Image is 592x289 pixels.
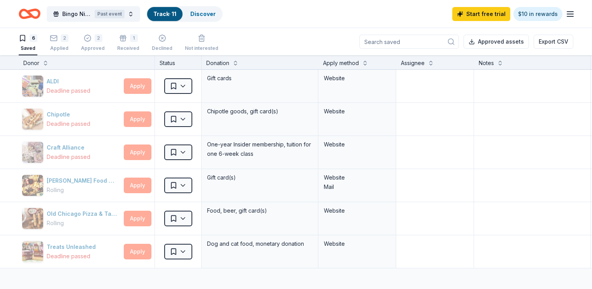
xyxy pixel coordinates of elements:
div: Website [324,140,390,149]
div: Gift cards [206,73,313,84]
div: Chipotle goods, gift card(s) [206,106,313,117]
input: Search saved [359,35,459,49]
a: $10 in rewards [513,7,562,21]
span: Bingo Night [62,9,91,19]
button: Export CSV [534,35,573,49]
div: 6 [30,34,37,42]
div: 2 [61,34,69,42]
a: Track· 11 [153,11,176,17]
div: Notes [479,58,494,68]
button: Approved assets [464,35,529,49]
div: Website [324,107,390,116]
button: Track· 11Discover [146,6,223,22]
div: Received [117,45,139,51]
div: Past event [95,10,125,18]
div: Website [324,173,390,182]
div: Website [324,206,390,215]
div: One-year Insider membership, tuition for one 6-week class [206,139,313,159]
a: Start free trial [452,7,510,21]
div: Applied [50,45,69,51]
div: Website [324,239,390,248]
div: Apply method [323,58,359,68]
div: Status [155,55,202,69]
a: Discover [190,11,216,17]
button: Bingo NightPast event [47,6,140,22]
button: 2Applied [50,31,69,55]
div: 1 [130,34,138,42]
div: Assignee [401,58,425,68]
div: Food, beer, gift card(s) [206,205,313,216]
button: 1Received [117,31,139,55]
div: Donation [206,58,229,68]
div: 2 [95,34,102,42]
div: Approved [81,45,105,51]
div: Dog and cat food, monetary donation [206,238,313,249]
button: Declined [152,31,172,55]
div: Donor [23,58,39,68]
div: Saved [19,45,37,51]
div: Website [324,74,390,83]
button: Not interested [185,31,218,55]
button: 2Approved [81,31,105,55]
a: Home [19,5,40,23]
div: Not interested [185,45,218,51]
div: Gift card(s) [206,172,313,183]
div: Mail [324,182,390,192]
div: Declined [152,45,172,51]
button: 6Saved [19,31,37,55]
